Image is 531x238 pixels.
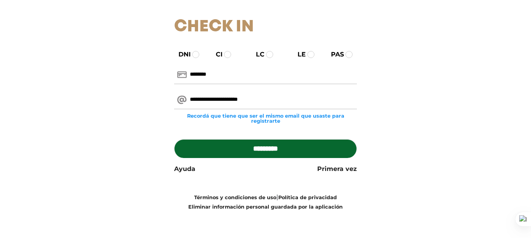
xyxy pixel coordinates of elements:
h1: Check In [174,17,357,37]
label: DNI [171,50,191,59]
label: LE [290,50,306,59]
a: Política de privacidad [278,194,337,200]
a: Ayuda [174,164,195,174]
div: | [168,193,363,211]
small: Recordá que tiene que ser el mismo email que usaste para registrarte [174,113,357,124]
label: LC [249,50,265,59]
a: Eliminar información personal guardada por la aplicación [188,204,343,210]
label: PAS [324,50,344,59]
a: Términos y condiciones de uso [194,194,276,200]
a: Primera vez [317,164,357,174]
label: CI [209,50,222,59]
